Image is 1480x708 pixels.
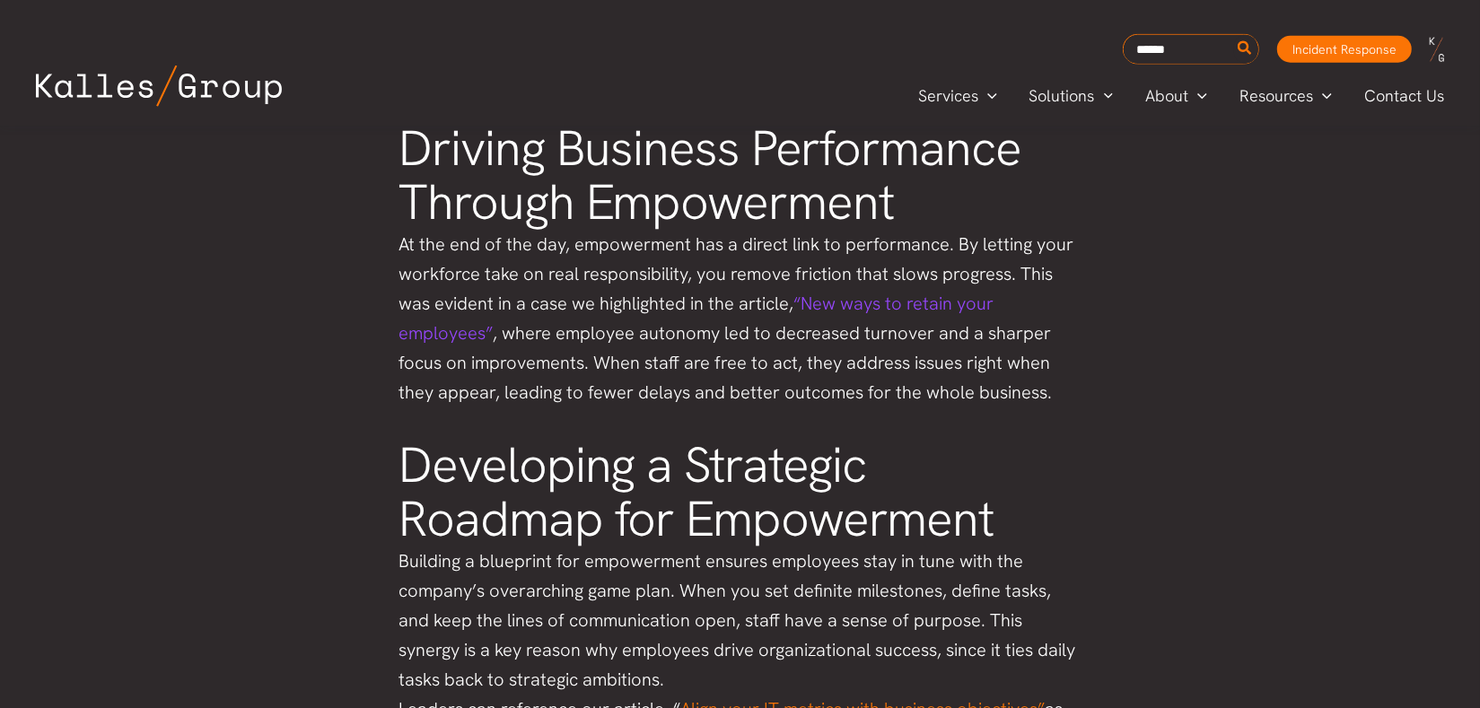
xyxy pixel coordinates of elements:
[1234,35,1257,64] button: Search
[1239,83,1313,109] span: Resources
[1348,83,1462,109] a: Contact Us
[399,231,1082,408] p: At the end of the day, empowerment has a direct link to performance. By letting your workforce ta...
[399,440,1082,547] h2: Developing a Strategic Roadmap for Empowerment
[1145,83,1188,109] span: About
[1095,83,1114,109] span: Menu Toggle
[1129,83,1223,109] a: AboutMenu Toggle
[978,83,997,109] span: Menu Toggle
[902,83,1013,109] a: ServicesMenu Toggle
[1188,83,1207,109] span: Menu Toggle
[1223,83,1348,109] a: ResourcesMenu Toggle
[1029,83,1095,109] span: Solutions
[36,66,282,107] img: Kalles Group
[1013,83,1130,109] a: SolutionsMenu Toggle
[1277,36,1412,63] a: Incident Response
[1313,83,1332,109] span: Menu Toggle
[902,81,1462,110] nav: Primary Site Navigation
[399,123,1082,231] h2: Driving Business Performance Through Empowerment
[918,83,978,109] span: Services
[1364,83,1444,109] span: Contact Us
